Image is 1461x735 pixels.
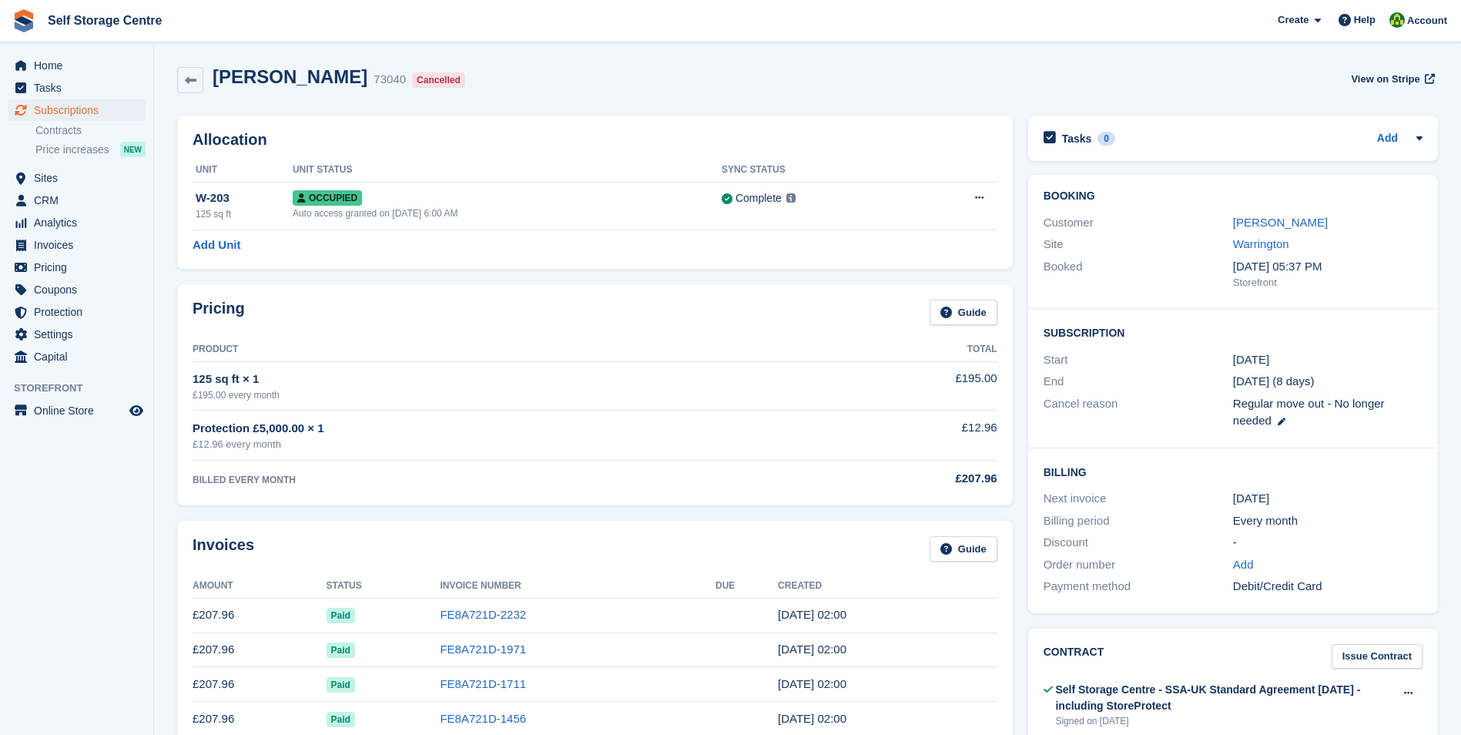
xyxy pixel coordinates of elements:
[34,257,126,278] span: Pricing
[1233,534,1422,552] div: -
[803,411,997,461] td: £12.96
[778,712,846,725] time: 2025-04-19 01:00:05 UTC
[193,337,803,362] th: Product
[35,143,109,157] span: Price increases
[1044,324,1422,340] h2: Subscription
[8,234,146,256] a: menu
[196,190,293,207] div: W-203
[327,643,355,658] span: Paid
[327,677,355,693] span: Paid
[1233,374,1315,388] span: [DATE] (8 days)
[1044,258,1233,290] div: Booked
[213,66,367,87] h2: [PERSON_NAME]
[1044,214,1233,232] div: Customer
[193,420,803,438] div: Protection £5,000.00 × 1
[193,388,803,402] div: £195.00 every month
[8,167,146,189] a: menu
[327,574,441,599] th: Status
[193,371,803,388] div: 125 sq ft × 1
[34,77,126,99] span: Tasks
[34,55,126,76] span: Home
[1044,395,1233,430] div: Cancel reason
[440,712,526,725] a: FE8A721D-1456
[440,608,526,621] a: FE8A721D-2232
[193,473,803,487] div: BILLED EVERY MONTH
[34,279,126,300] span: Coupons
[440,677,526,690] a: FE8A721D-1711
[1332,644,1422,670] a: Issue Contract
[34,400,126,421] span: Online Store
[440,574,715,599] th: Invoice Number
[1044,464,1422,479] h2: Billing
[803,470,997,488] div: £207.96
[120,142,146,157] div: NEW
[1055,682,1394,714] div: Self Storage Centre - SSA-UK Standard Agreement [DATE] - including StoreProtect
[803,337,997,362] th: Total
[1044,190,1422,203] h2: Booking
[778,643,846,656] time: 2025-06-19 01:00:54 UTC
[374,71,406,89] div: 73040
[35,123,146,138] a: Contracts
[1233,275,1422,290] div: Storefront
[1407,13,1447,29] span: Account
[14,381,153,396] span: Storefront
[1233,397,1385,428] span: Regular move out - No longer needed
[1044,556,1233,574] div: Order number
[8,324,146,345] a: menu
[1278,12,1309,28] span: Create
[1044,351,1233,369] div: Start
[1233,258,1422,276] div: [DATE] 05:37 PM
[34,346,126,367] span: Capital
[1044,373,1233,391] div: End
[8,212,146,233] a: menu
[786,193,796,203] img: icon-info-grey-7440780725fd019a000dd9b08b2336e03edf1995a4989e88bcd33f0948082b44.svg
[193,237,240,254] a: Add Unit
[803,361,997,410] td: £195.00
[778,574,997,599] th: Created
[736,190,782,206] div: Complete
[1062,132,1092,146] h2: Tasks
[722,158,913,183] th: Sync Status
[34,212,126,233] span: Analytics
[1233,216,1328,229] a: [PERSON_NAME]
[196,207,293,221] div: 125 sq ft
[1044,512,1233,530] div: Billing period
[440,643,526,656] a: FE8A721D-1971
[8,99,146,121] a: menu
[8,400,146,421] a: menu
[193,633,327,667] td: £207.96
[1233,351,1269,369] time: 2025-02-19 01:00:00 UTC
[8,55,146,76] a: menu
[193,437,803,452] div: £12.96 every month
[293,206,722,220] div: Auto access granted on [DATE] 6:00 AM
[34,324,126,345] span: Settings
[193,536,254,562] h2: Invoices
[193,667,327,702] td: £207.96
[1044,644,1104,670] h2: Contract
[193,300,245,325] h2: Pricing
[1377,130,1398,148] a: Add
[34,234,126,256] span: Invoices
[327,712,355,727] span: Paid
[1345,66,1438,92] a: View on Stripe
[1354,12,1376,28] span: Help
[42,8,168,33] a: Self Storage Centre
[1233,556,1254,574] a: Add
[35,141,146,158] a: Price increases NEW
[412,72,465,88] div: Cancelled
[1233,578,1422,596] div: Debit/Credit Card
[8,77,146,99] a: menu
[8,190,146,211] a: menu
[930,536,997,562] a: Guide
[1097,132,1115,146] div: 0
[778,608,846,621] time: 2025-07-19 01:00:55 UTC
[193,574,327,599] th: Amount
[193,158,293,183] th: Unit
[34,190,126,211] span: CRM
[34,301,126,323] span: Protection
[8,279,146,300] a: menu
[778,677,846,690] time: 2025-05-19 01:00:23 UTC
[1044,578,1233,596] div: Payment method
[1233,237,1289,250] a: Warrington
[293,190,362,206] span: Occupied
